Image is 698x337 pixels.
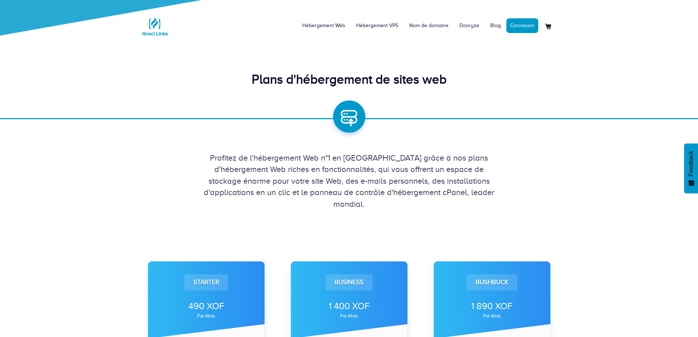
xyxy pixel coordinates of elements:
[684,143,698,193] button: Feedback - Afficher l’enquête
[297,15,351,37] a: Hébergement Web
[688,151,694,176] span: Feedback
[301,314,398,318] div: par mois
[140,12,170,41] img: Logo Ibraci Links
[301,300,398,313] div: 1 400 XOF
[444,314,540,318] div: par mois
[454,15,485,37] a: Dooryze
[325,274,373,290] div: Business
[140,6,170,41] a: Logo Ibraci Links
[140,152,558,210] div: Profitez de l'hébergement Web n°1 en [GEOGRAPHIC_DATA] grâce à nos plans d'hébergement Web riches...
[506,18,538,33] a: Connexion
[158,314,255,318] div: par mois
[404,15,454,37] a: Nom de domaine
[158,300,255,313] div: 490 XOF
[485,15,506,37] a: Blog
[140,70,558,89] div: Plans d'hébergement de sites web
[351,15,404,37] a: Hébergement VPS
[466,274,517,290] div: Bushbuck
[444,300,540,313] div: 1 890 XOF
[184,274,228,290] div: Starter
